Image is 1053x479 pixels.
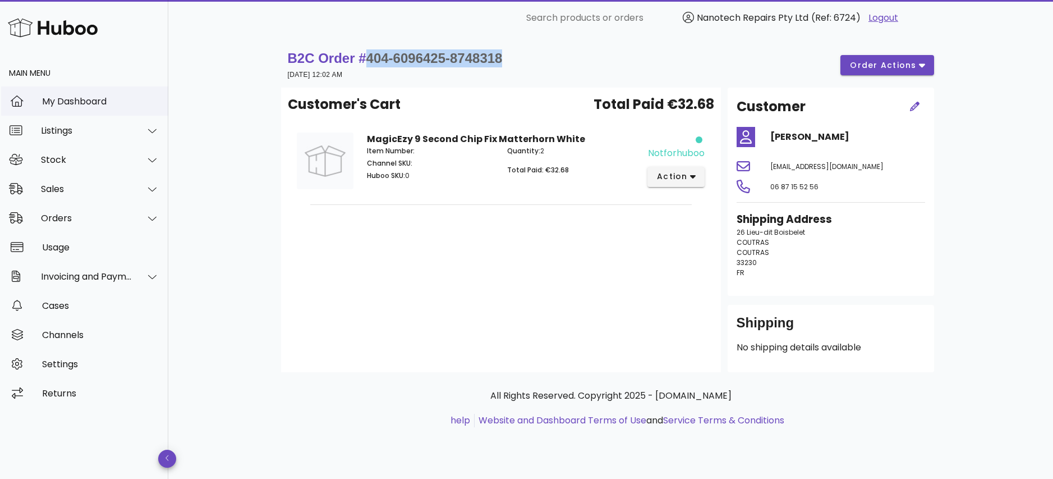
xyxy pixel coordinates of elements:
h3: Shipping Address [737,212,925,227]
span: 26 Lieu-dit Boisbelet [737,227,805,237]
img: Product Image [297,133,353,189]
button: action [647,167,705,187]
span: Total Paid €32.68 [594,94,714,115]
span: 404-6096425-8748318 [366,51,503,66]
div: Invoicing and Payments [41,271,132,282]
span: [EMAIL_ADDRESS][DOMAIN_NAME] [770,162,884,171]
span: order actions [849,60,917,71]
p: 0 [367,171,494,181]
a: Website and Dashboard Terms of Use [479,414,646,427]
div: Orders [41,213,132,223]
a: Service Terms & Conditions [663,414,784,427]
span: Total Paid: €32.68 [507,165,569,175]
div: notforhuboo [648,147,705,160]
p: No shipping details available [737,341,925,354]
span: COUTRAS [737,248,769,257]
small: [DATE] 12:02 AM [288,71,343,79]
div: Cases [42,300,159,311]
button: order actions [840,55,934,75]
span: (Ref: 6724) [811,11,861,24]
span: Huboo SKU: [367,171,405,180]
div: Sales [41,184,132,194]
li: and [475,414,784,427]
img: Huboo Logo [8,16,98,40]
div: Shipping [737,314,925,341]
div: Stock [41,154,132,165]
span: Item Number: [367,146,415,156]
span: 33230 [737,258,757,267]
span: Customer's Cart [288,94,401,115]
div: Listings [41,125,132,136]
a: Logout [868,11,898,25]
a: help [450,414,470,427]
span: Quantity: [507,146,540,156]
div: Usage [42,242,159,253]
h4: [PERSON_NAME] [770,130,925,144]
span: 06 87 15 52 56 [770,182,819,191]
span: action [656,171,688,183]
span: COUTRAS [737,238,769,247]
strong: B2C Order # [288,51,503,66]
div: My Dashboard [42,96,159,107]
h2: Customer [737,97,806,117]
span: FR [737,268,744,277]
div: Returns [42,388,159,399]
div: Settings [42,359,159,369]
div: Channels [42,330,159,340]
span: Channel SKU: [367,158,412,168]
span: Nanotech Repairs Pty Ltd [697,11,808,24]
strong: MagicEzy 9 Second Chip Fix Matterhorn White [367,133,585,145]
p: 2 [507,146,634,156]
p: All Rights Reserved. Copyright 2025 - [DOMAIN_NAME] [290,389,932,403]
